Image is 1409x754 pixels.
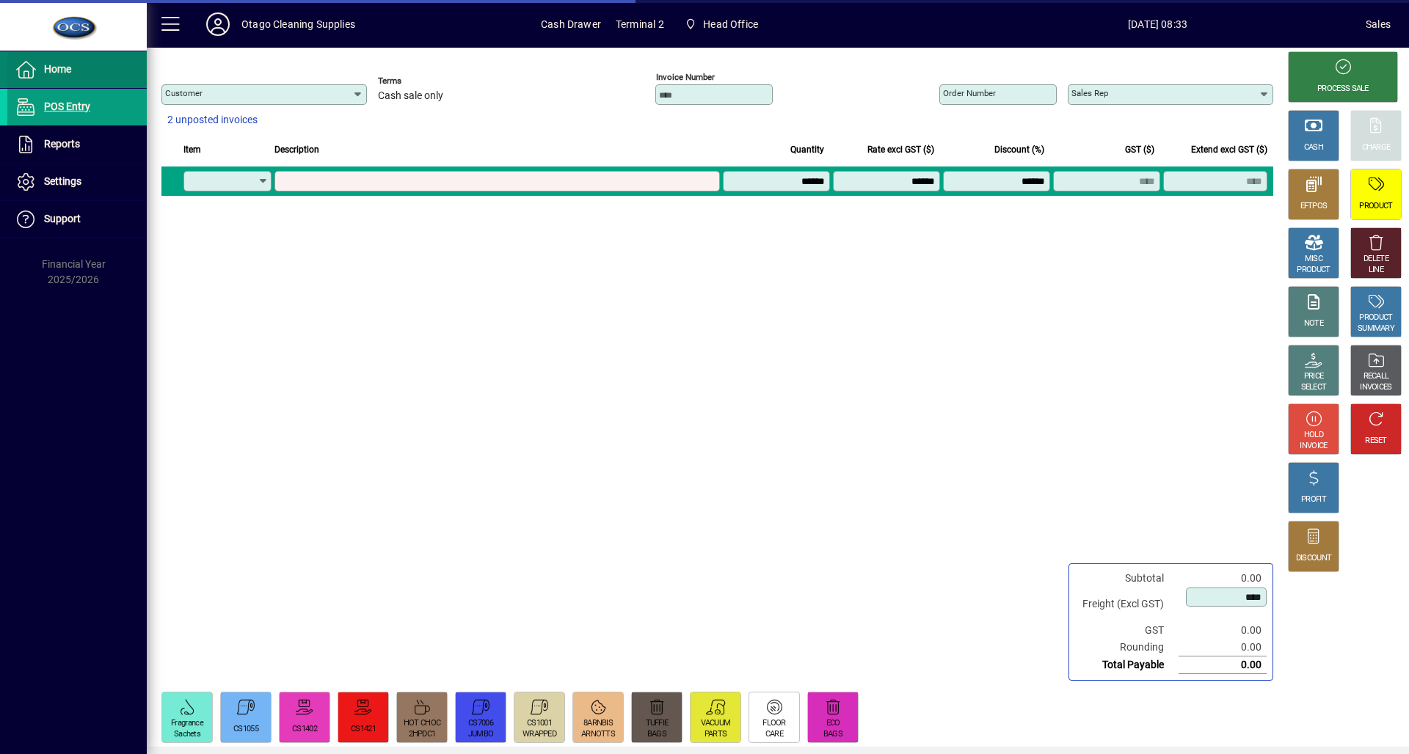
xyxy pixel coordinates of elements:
[7,164,147,200] a: Settings
[1317,84,1369,95] div: PROCESS SALE
[867,142,934,158] span: Rate excl GST ($)
[44,213,81,224] span: Support
[1301,382,1327,393] div: SELECT
[44,138,80,150] span: Reports
[679,11,764,37] span: Head Office
[183,142,201,158] span: Item
[823,729,842,740] div: BAGS
[404,718,440,729] div: HOT CHOC
[241,12,355,36] div: Otago Cleaning Supplies
[1304,318,1323,329] div: NOTE
[351,724,376,735] div: CS1421
[7,201,147,238] a: Support
[378,90,443,102] span: Cash sale only
[1297,265,1330,276] div: PRODUCT
[409,729,436,740] div: 2HPDC1
[468,729,494,740] div: JUMBO
[1304,430,1323,441] div: HOLD
[527,718,552,729] div: CS1001
[1359,312,1392,323] div: PRODUCT
[1191,142,1267,158] span: Extend excl GST ($)
[790,142,824,158] span: Quantity
[1300,441,1327,452] div: INVOICE
[656,72,715,82] mat-label: Invoice number
[1179,656,1267,674] td: 0.00
[994,142,1044,158] span: Discount (%)
[165,88,203,98] mat-label: Customer
[581,729,615,740] div: ARNOTTS
[274,142,319,158] span: Description
[292,724,317,735] div: CS1402
[943,88,996,98] mat-label: Order number
[1075,639,1179,656] td: Rounding
[1304,371,1324,382] div: PRICE
[1179,639,1267,656] td: 0.00
[1366,12,1391,36] div: Sales
[167,112,258,128] span: 2 unposted invoices
[7,126,147,163] a: Reports
[194,11,241,37] button: Profile
[1125,142,1154,158] span: GST ($)
[44,63,71,75] span: Home
[1364,371,1389,382] div: RECALL
[646,718,669,729] div: TUFFIE
[950,12,1366,36] span: [DATE] 08:33
[44,100,90,112] span: POS Entry
[765,729,783,740] div: CARE
[523,729,556,740] div: WRAPPED
[468,718,493,729] div: CS7006
[541,12,601,36] span: Cash Drawer
[1358,323,1394,334] div: SUMMARY
[1369,265,1383,276] div: LINE
[44,175,81,187] span: Settings
[1364,254,1388,265] div: DELETE
[1179,570,1267,587] td: 0.00
[703,12,758,36] span: Head Office
[378,76,466,86] span: Terms
[1300,201,1328,212] div: EFTPOS
[1365,436,1387,447] div: RESET
[701,718,731,729] div: VACUUM
[616,12,664,36] span: Terminal 2
[1179,622,1267,639] td: 0.00
[647,729,666,740] div: BAGS
[7,51,147,88] a: Home
[1360,382,1391,393] div: INVOICES
[1075,570,1179,587] td: Subtotal
[1359,201,1392,212] div: PRODUCT
[1296,553,1331,564] div: DISCOUNT
[233,724,258,735] div: CS1055
[161,107,263,133] button: 2 unposted invoices
[1304,142,1323,153] div: CASH
[1075,622,1179,639] td: GST
[1362,142,1391,153] div: CHARGE
[704,729,727,740] div: PARTS
[1071,88,1108,98] mat-label: Sales rep
[1301,494,1326,505] div: PROFIT
[762,718,786,729] div: FLOOR
[171,718,203,729] div: Fragrance
[826,718,840,729] div: ECO
[1305,254,1322,265] div: MISC
[174,729,200,740] div: Sachets
[1075,656,1179,674] td: Total Payable
[583,718,613,729] div: 8ARNBIS
[1075,587,1179,622] td: Freight (Excl GST)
